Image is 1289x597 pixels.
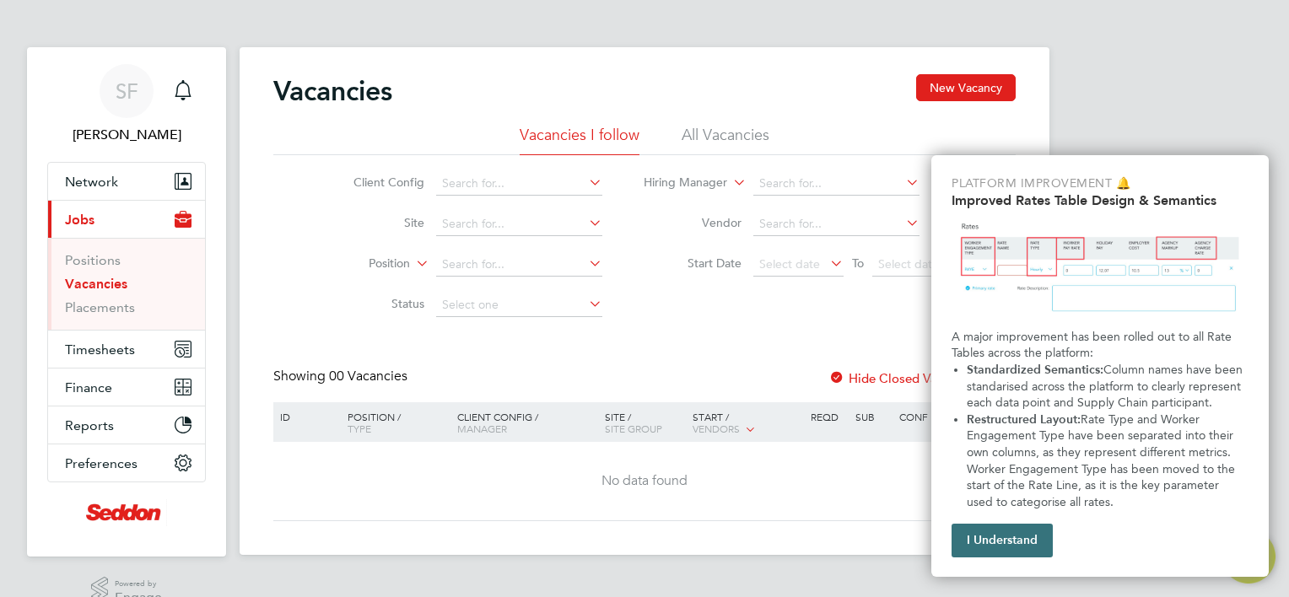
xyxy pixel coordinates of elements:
[630,175,727,191] label: Hiring Manager
[115,577,162,591] span: Powered by
[86,499,167,526] img: seddonconstruction-logo-retina.png
[436,212,602,236] input: Search for...
[688,402,806,444] div: Start /
[806,402,850,431] div: Reqd
[693,422,740,435] span: Vendors
[436,293,602,317] input: Select one
[436,253,602,277] input: Search for...
[851,402,895,431] div: Sub
[967,412,1081,427] strong: Restructured Layout:
[682,125,769,155] li: All Vacancies
[967,363,1246,410] span: Column names have been standarised across the platform to clearly represent each data point and S...
[65,276,127,292] a: Vacancies
[436,172,602,196] input: Search for...
[65,174,118,190] span: Network
[65,252,121,268] a: Positions
[335,402,453,443] div: Position /
[65,299,135,315] a: Placements
[952,192,1249,208] h2: Improved Rates Table Design & Semantics
[952,524,1053,557] button: I Understand
[47,64,206,145] a: Go to account details
[952,215,1249,322] img: Updated Rates Table Design & Semantics
[878,256,939,272] span: Select date
[276,472,1013,490] div: No data found
[753,212,920,236] input: Search for...
[453,402,601,443] div: Client Config /
[457,422,507,435] span: Manager
[273,74,392,108] h2: Vacancies
[952,329,1249,362] p: A major improvement has been rolled out to all Rate Tables across the platform:
[313,255,410,272] label: Position
[895,402,939,431] div: Conf
[847,252,869,274] span: To
[601,402,689,443] div: Site /
[27,47,226,557] nav: Main navigation
[967,412,1238,509] span: Rate Type and Worker Engagement Type have been separated into their own columns, as they represen...
[47,125,206,145] span: Stephen Foster
[753,172,920,196] input: Search for...
[65,417,114,433] span: Reports
[47,499,206,526] a: Go to home page
[644,215,742,230] label: Vendor
[327,175,424,190] label: Client Config
[273,368,411,385] div: Showing
[828,370,979,386] label: Hide Closed Vacancies
[967,363,1103,377] strong: Standardized Semantics:
[605,422,662,435] span: Site Group
[329,368,407,385] span: 00 Vacancies
[644,255,742,271] label: Start Date
[348,422,371,435] span: Type
[65,342,135,358] span: Timesheets
[65,455,138,471] span: Preferences
[520,125,639,155] li: Vacancies I follow
[65,379,112,395] span: Finance
[759,256,820,272] span: Select date
[952,175,1249,192] p: Platform Improvement 🔔
[327,215,424,230] label: Site
[916,74,1016,101] button: New Vacancy
[327,296,424,311] label: Status
[65,212,94,228] span: Jobs
[116,80,138,102] span: SF
[931,155,1269,577] div: Improved Rate Table Semantics
[276,402,335,431] div: ID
